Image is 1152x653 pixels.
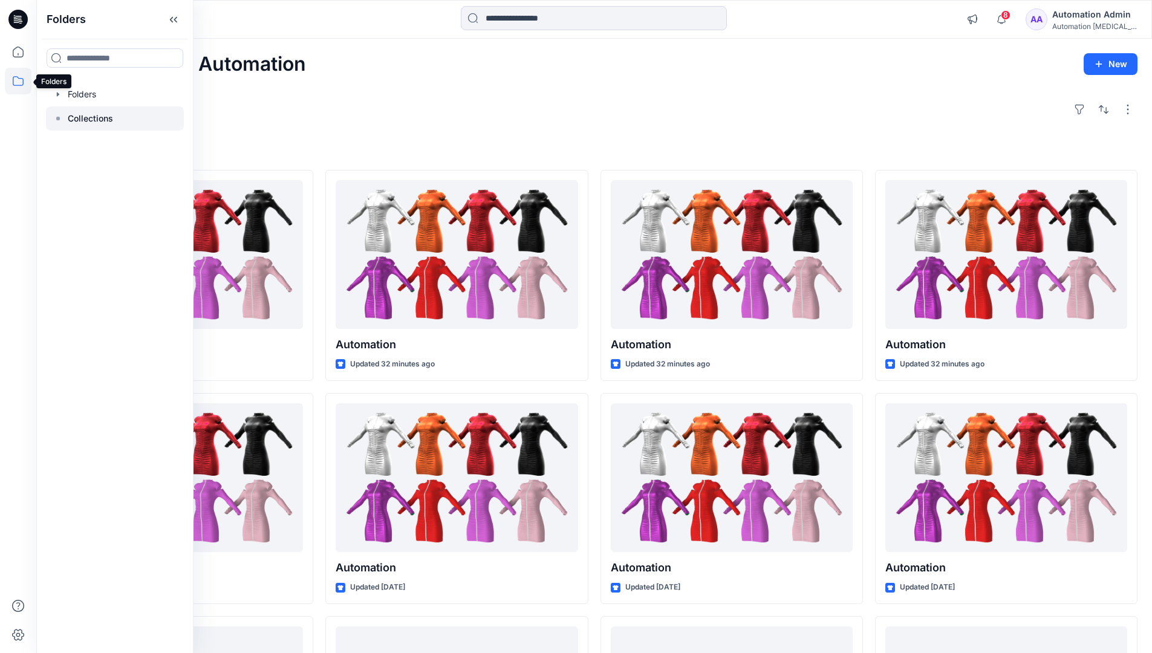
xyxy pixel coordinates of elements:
[1026,8,1047,30] div: AA
[336,180,578,330] a: Automation
[336,559,578,576] p: Automation
[611,336,853,353] p: Automation
[611,559,853,576] p: Automation
[350,581,405,594] p: Updated [DATE]
[885,403,1127,553] a: Automation
[336,403,578,553] a: Automation
[336,336,578,353] p: Automation
[350,358,435,371] p: Updated 32 minutes ago
[625,358,710,371] p: Updated 32 minutes ago
[1084,53,1137,75] button: New
[1052,7,1137,22] div: Automation Admin
[900,358,984,371] p: Updated 32 minutes ago
[1052,22,1137,31] div: Automation [MEDICAL_DATA]...
[885,559,1127,576] p: Automation
[885,336,1127,353] p: Automation
[900,581,955,594] p: Updated [DATE]
[51,143,1137,158] h4: Styles
[1001,10,1010,20] span: 8
[611,403,853,553] a: Automation
[68,111,113,126] p: Collections
[611,180,853,330] a: Automation
[625,581,680,594] p: Updated [DATE]
[885,180,1127,330] a: Automation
